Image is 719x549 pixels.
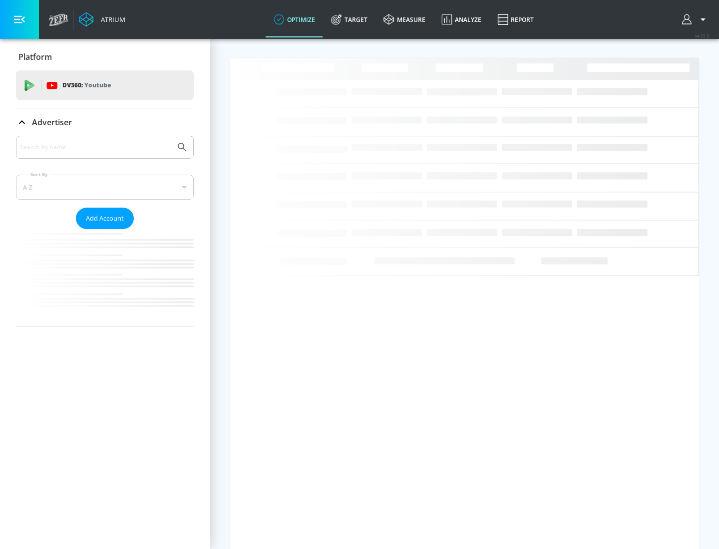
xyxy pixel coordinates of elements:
a: Target [323,1,375,37]
div: Atrium [97,15,125,24]
p: DV360: [62,80,111,91]
button: Add Account [76,208,134,229]
div: Advertiser [16,108,194,136]
a: optimize [266,1,323,37]
a: Report [489,1,542,37]
div: DV360: Youtube [16,70,194,100]
label: Sort By [28,171,50,178]
a: Atrium [79,12,125,27]
a: Analyze [433,1,489,37]
a: measure [375,1,433,37]
div: Platform [16,43,194,71]
div: A-Z [16,175,194,200]
span: Add Account [86,213,124,224]
input: Search by name [20,141,171,154]
p: Advertiser [32,117,72,128]
span: v 4.22.2 [695,33,709,38]
nav: list of Advertiser [16,229,194,326]
p: Youtube [84,80,111,90]
div: Advertiser [16,136,194,326]
p: Platform [18,51,52,62]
